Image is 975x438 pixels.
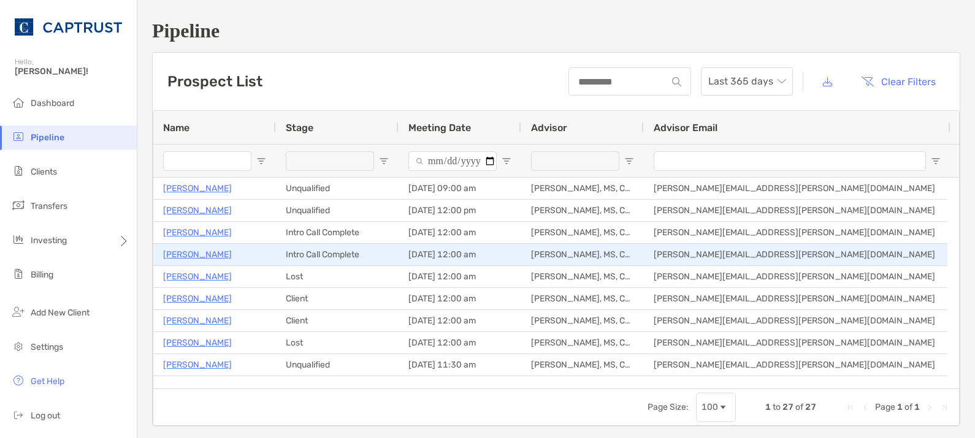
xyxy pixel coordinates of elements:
div: [DATE] 11:00 am [399,376,521,398]
a: [PERSON_NAME] [163,269,232,284]
h3: Prospect List [167,73,262,90]
img: get-help icon [11,373,26,388]
div: [DATE] 12:00 am [399,266,521,287]
div: [PERSON_NAME][EMAIL_ADDRESS][PERSON_NAME][DOMAIN_NAME] [644,310,950,331]
span: Log out [31,410,60,421]
button: Open Filter Menu [624,156,634,166]
input: Name Filter Input [163,151,251,171]
h1: Pipeline [152,20,960,42]
div: Last Page [939,402,949,412]
div: [PERSON_NAME], MS, CFP® [521,200,644,221]
div: Client [276,310,399,331]
span: [PERSON_NAME]! [15,66,129,77]
span: Dashboard [31,98,74,108]
div: [PERSON_NAME], MS, CFP® [521,376,644,398]
a: [PERSON_NAME] [163,247,232,262]
a: [PERSON_NAME] [163,291,232,306]
a: [PERSON_NAME] [163,313,232,328]
div: [DATE] 09:00 am [399,178,521,199]
div: [PERSON_NAME], MS, CFP® [521,244,644,265]
div: [DATE] 11:30 am [399,354,521,376]
span: Pipeline [31,132,64,143]
img: investing icon [11,232,26,247]
div: Lost [276,266,399,287]
div: [PERSON_NAME], MS, CFP® [521,288,644,309]
div: [PERSON_NAME], MS, CFP® [521,222,644,243]
div: [PERSON_NAME], MS, CFP® [521,266,644,287]
button: Open Filter Menu [379,156,389,166]
span: Advisor [531,122,567,134]
span: 27 [805,402,816,412]
div: Client [276,288,399,309]
div: [DATE] 12:00 am [399,332,521,353]
span: Transfers [31,201,67,211]
span: 1 [897,402,903,412]
img: CAPTRUST Logo [15,5,122,49]
div: [DATE] 12:00 am [399,222,521,243]
span: of [904,402,912,412]
span: Advisor Email [654,122,717,134]
span: Clients [31,167,57,177]
img: add_new_client icon [11,304,26,319]
a: [PERSON_NAME] [163,203,232,218]
a: [PERSON_NAME] [163,357,232,372]
div: Lost [276,332,399,353]
a: [PERSON_NAME] [163,225,232,240]
span: Last 365 days [708,68,786,95]
div: Intro Call Complete [276,244,399,265]
div: Intro Call Complete [276,222,399,243]
div: [PERSON_NAME][EMAIL_ADDRESS][PERSON_NAME][DOMAIN_NAME] [644,178,950,199]
span: Name [163,122,189,134]
button: Open Filter Menu [502,156,511,166]
div: [PERSON_NAME][EMAIL_ADDRESS][PERSON_NAME][DOMAIN_NAME] [644,354,950,376]
div: First Page [846,402,855,412]
div: [DATE] 12:00 am [399,244,521,265]
img: dashboard icon [11,95,26,110]
div: [PERSON_NAME], MS, CFP® [521,354,644,376]
div: [PERSON_NAME][EMAIL_ADDRESS][PERSON_NAME][DOMAIN_NAME] [644,244,950,265]
span: of [795,402,803,412]
img: logout icon [11,407,26,422]
div: Next Page [925,402,935,412]
div: [PERSON_NAME][EMAIL_ADDRESS][PERSON_NAME][DOMAIN_NAME] [644,288,950,309]
span: Page [875,402,895,412]
div: Unqualified [276,200,399,221]
span: to [773,402,781,412]
div: [DATE] 12:00 pm [399,200,521,221]
div: Page Size: [648,402,689,412]
div: [PERSON_NAME][EMAIL_ADDRESS][PERSON_NAME][DOMAIN_NAME] [644,266,950,287]
img: pipeline icon [11,129,26,144]
img: billing icon [11,266,26,281]
span: 27 [782,402,793,412]
img: settings icon [11,339,26,353]
div: [DATE] 12:00 am [399,310,521,331]
span: Add New Client [31,308,90,318]
span: Meeting Date [408,122,471,134]
div: [PERSON_NAME], MS, CFP® [521,332,644,353]
span: 1 [914,402,920,412]
input: Meeting Date Filter Input [408,151,497,171]
a: [PERSON_NAME] [163,335,232,350]
img: transfers icon [11,198,26,213]
div: Unqualified [276,354,399,376]
div: [PERSON_NAME][EMAIL_ADDRESS][PERSON_NAME][DOMAIN_NAME] [644,332,950,353]
a: [PERSON_NAME] [163,181,232,196]
span: 1 [765,402,771,412]
div: [PERSON_NAME][EMAIL_ADDRESS][PERSON_NAME][DOMAIN_NAME] [644,376,950,398]
div: Page Size [696,393,736,422]
span: Investing [31,235,67,246]
div: 100 [702,402,718,412]
div: Lost [276,376,399,398]
div: [PERSON_NAME], MS, CFP® [521,178,644,199]
span: Settings [31,342,63,352]
div: Previous Page [860,402,870,412]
